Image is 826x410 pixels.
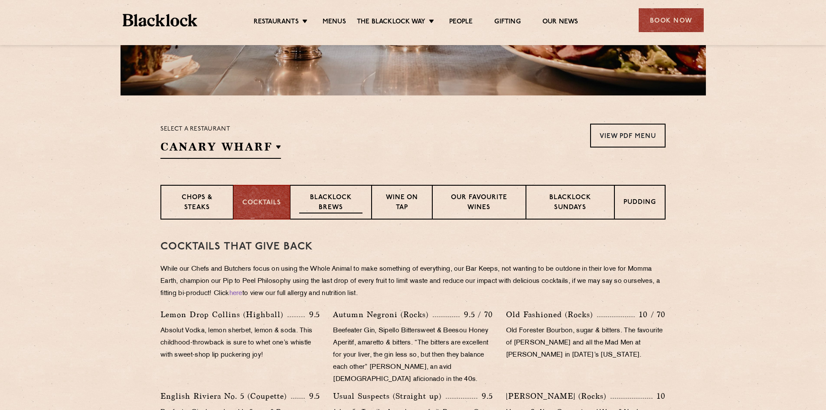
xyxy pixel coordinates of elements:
[460,309,493,320] p: 9.5 / 70
[635,309,666,320] p: 10 / 70
[381,193,423,213] p: Wine on Tap
[639,8,704,32] div: Book Now
[242,198,281,208] p: Cocktails
[357,18,425,27] a: The Blacklock Way
[123,14,198,26] img: BL_Textured_Logo-footer-cropped.svg
[160,308,287,321] p: Lemon Drop Collins (Highball)
[305,390,320,402] p: 9.5
[170,193,224,213] p: Chops & Steaks
[305,309,320,320] p: 9.5
[160,241,666,253] h3: Cocktails That Give Back
[624,198,656,209] p: Pudding
[590,124,666,148] a: View PDF Menu
[323,18,346,27] a: Menus
[542,18,578,27] a: Our News
[299,193,362,213] p: Blacklock Brews
[494,18,520,27] a: Gifting
[506,325,666,361] p: Old Forester Bourbon, sugar & bitters. The favourite of [PERSON_NAME] and all the Mad Men at [PER...
[254,18,299,27] a: Restaurants
[160,124,281,135] p: Select a restaurant
[477,390,493,402] p: 9.5
[441,193,516,213] p: Our favourite wines
[506,308,597,321] p: Old Fashioned (Rocks)
[229,290,242,297] a: here
[333,325,493,386] p: Beefeater Gin, Sipello Bittersweet & Beesou Honey Aperitif, amaretto & bitters. “The bitters are ...
[653,390,666,402] p: 10
[449,18,473,27] a: People
[160,263,666,300] p: While our Chefs and Butchers focus on using the Whole Animal to make something of everything, our...
[333,390,446,402] p: Usual Suspects (Straight up)
[506,390,611,402] p: [PERSON_NAME] (Rocks)
[535,193,605,213] p: Blacklock Sundays
[160,390,291,402] p: English Riviera No. 5 (Coupette)
[160,139,281,159] h2: Canary Wharf
[333,308,433,321] p: Autumn Negroni (Rocks)
[160,325,320,361] p: Absolut Vodka, lemon sherbet, lemon & soda. This childhood-throwback is sure to whet one’s whistl...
